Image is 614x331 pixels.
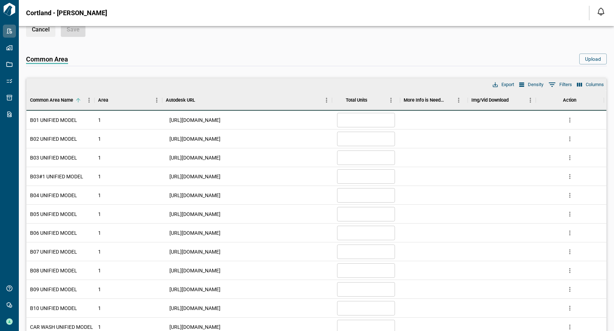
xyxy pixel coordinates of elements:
[32,26,50,33] span: Cancel
[509,95,519,105] button: Sort
[169,305,220,312] a: [URL][DOMAIN_NAME]
[26,56,68,64] span: Common Area
[169,154,220,161] a: [URL][DOMAIN_NAME]
[471,90,509,110] div: Img/Vid Download
[169,211,220,218] a: [URL][DOMAIN_NAME]
[30,211,77,218] span: B05 UNIFIED MODEL
[30,90,73,110] div: Common Area Name
[30,135,77,143] span: B02 UNIFIED MODEL
[564,152,575,163] button: more
[445,95,455,105] button: Sort
[346,90,367,110] div: Total Units
[169,229,220,237] a: [URL][DOMAIN_NAME]
[564,171,575,182] button: more
[30,192,77,199] span: B04 UNIFIED MODEL
[98,192,101,199] span: 1
[386,95,396,106] button: Menu
[575,80,606,89] button: Select columns
[564,284,575,295] button: more
[367,95,378,105] button: Sort
[564,246,575,257] button: more
[30,248,77,255] span: B07 UNIFIED MODEL
[98,90,108,110] div: Area
[169,135,220,143] a: [URL][DOMAIN_NAME]
[564,133,575,144] button: more
[98,229,101,237] span: 1
[84,95,94,106] button: Menu
[151,95,162,106] button: Menu
[26,22,55,37] button: Cancel
[547,79,574,90] button: Show filters
[166,90,195,110] div: Autodesk URL
[98,154,101,161] span: 1
[332,90,400,110] div: Total Units
[169,323,220,331] a: [URL][DOMAIN_NAME]
[73,95,83,105] button: Sort
[453,95,464,106] button: Menu
[195,95,205,105] button: Sort
[26,90,94,110] div: Common Area Name
[98,116,101,124] span: 1
[98,267,101,274] span: 1
[563,90,576,110] div: Action
[525,95,536,106] button: Menu
[564,265,575,276] button: more
[94,90,163,110] div: Area
[98,286,101,293] span: 1
[98,323,101,331] span: 1
[30,286,77,293] span: B09 UNIFIED MODEL
[169,267,220,274] a: [URL][DOMAIN_NAME]
[491,80,516,89] button: Export
[517,80,545,89] button: Density
[564,228,575,238] button: more
[30,229,77,237] span: B06 UNIFIED MODEL
[536,90,604,110] div: Action
[169,173,220,180] a: [URL][DOMAIN_NAME]
[30,267,77,274] span: B08 UNIFIED MODEL
[30,305,77,312] span: B10 UNIFIED MODEL
[468,90,536,110] div: Img/Vid Download
[98,248,101,255] span: 1
[579,54,607,64] button: Upload
[564,303,575,314] button: more
[30,173,83,180] span: B03#1 UNIFIED MODEL
[595,6,607,17] button: Open notification feed
[169,286,220,293] a: [URL][DOMAIN_NAME]
[98,305,101,312] span: 1
[169,192,220,199] a: [URL][DOMAIN_NAME]
[98,135,101,143] span: 1
[404,90,446,110] div: More Info is Needed
[321,95,332,106] button: Menu
[564,209,575,220] button: more
[30,116,77,124] span: B01 UNIFIED MODEL
[169,248,220,255] a: [URL][DOMAIN_NAME]
[169,116,220,124] a: [URL][DOMAIN_NAME]
[108,95,118,105] button: Sort
[564,115,575,126] button: more
[98,211,101,218] span: 1
[98,173,101,180] span: 1
[162,90,332,110] div: Autodesk URL
[400,90,468,110] div: More Info is Needed
[26,9,107,17] span: Cortland - [PERSON_NAME]
[30,154,77,161] span: B03 UNIFIED MODEL
[30,323,93,331] span: CAR WASH UNIFIED MODEL
[564,190,575,201] button: more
